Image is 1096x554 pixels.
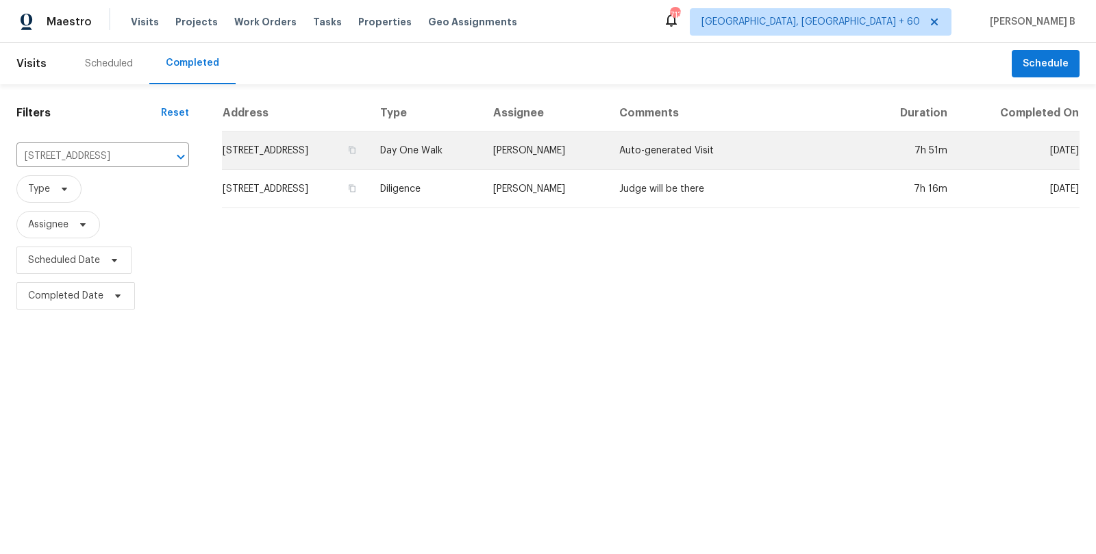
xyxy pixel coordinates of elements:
[369,170,482,208] td: Diligence
[222,95,369,131] th: Address
[28,218,68,231] span: Assignee
[1012,50,1080,78] button: Schedule
[369,131,482,170] td: Day One Walk
[701,15,920,29] span: [GEOGRAPHIC_DATA], [GEOGRAPHIC_DATA] + 60
[161,106,189,120] div: Reset
[608,170,866,208] td: Judge will be there
[482,131,608,170] td: [PERSON_NAME]
[608,131,866,170] td: Auto-generated Visit
[47,15,92,29] span: Maestro
[16,106,161,120] h1: Filters
[865,95,958,131] th: Duration
[28,253,100,267] span: Scheduled Date
[222,131,369,170] td: [STREET_ADDRESS]
[166,56,219,70] div: Completed
[85,57,133,71] div: Scheduled
[865,131,958,170] td: 7h 51m
[234,15,297,29] span: Work Orders
[171,147,190,166] button: Open
[346,144,358,156] button: Copy Address
[865,170,958,208] td: 7h 16m
[984,15,1075,29] span: [PERSON_NAME] B
[482,95,608,131] th: Assignee
[369,95,482,131] th: Type
[958,131,1080,170] td: [DATE]
[670,8,680,22] div: 713
[358,15,412,29] span: Properties
[958,95,1080,131] th: Completed On
[222,170,369,208] td: [STREET_ADDRESS]
[482,170,608,208] td: [PERSON_NAME]
[28,182,50,196] span: Type
[16,49,47,79] span: Visits
[28,289,103,303] span: Completed Date
[1023,55,1069,73] span: Schedule
[346,182,358,194] button: Copy Address
[175,15,218,29] span: Projects
[16,146,151,167] input: Search for an address...
[428,15,517,29] span: Geo Assignments
[608,95,866,131] th: Comments
[131,15,159,29] span: Visits
[958,170,1080,208] td: [DATE]
[313,17,342,27] span: Tasks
